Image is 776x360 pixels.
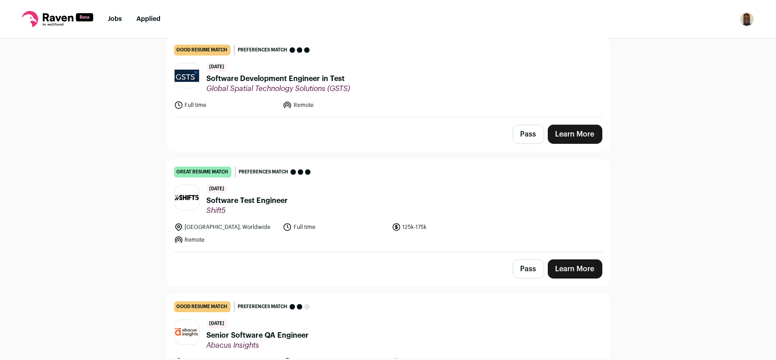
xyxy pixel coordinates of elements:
[108,16,122,22] a: Jobs
[238,302,288,311] span: Preferences match
[283,101,386,110] li: Remote
[207,185,227,193] span: [DATE]
[548,125,602,144] a: Learn More
[136,16,160,22] a: Applied
[548,259,602,279] a: Learn More
[174,45,230,56] div: good resume match
[207,73,350,84] span: Software Development Engineer in Test
[175,194,199,201] img: b902b740a09a39499172f6eef21f17ff20a3a7782374479727f39d3ed06271bc.jpg
[392,223,496,232] li: 125k-175k
[167,159,610,252] a: great resume match Preferences match [DATE] Software Test Engineer Shift5 [GEOGRAPHIC_DATA], Worl...
[740,12,754,26] img: 9085589-medium_jpg
[513,125,544,144] button: Pass
[175,326,199,339] img: 9fd29b22fc726a2de5a032bfb76255c81b22130a30912f8925b0272b0bb0cb47.jpg
[513,259,544,279] button: Pass
[207,330,309,341] span: Senior Software QA Engineer
[207,206,288,215] span: Shift5
[174,101,278,110] li: Full time
[207,319,227,328] span: [DATE]
[174,223,278,232] li: [GEOGRAPHIC_DATA], Worldwide
[238,46,288,55] span: Preferences match
[283,223,386,232] li: Full time
[175,70,199,82] img: 0a22ad062a4543bf36760c7d1827206b7cd30d39ba7cb7cbe426e0642065db3d.jpg
[740,12,754,26] button: Open dropdown
[174,167,231,177] div: great resume match
[207,84,350,93] span: Global Spatial Technology Solutions (GSTS)
[174,301,230,312] div: good resume match
[207,341,309,350] span: Abacus Insights
[174,235,278,244] li: Remote
[207,63,227,71] span: [DATE]
[207,195,288,206] span: Software Test Engineer
[167,37,610,117] a: good resume match Preferences match [DATE] Software Development Engineer in Test Global Spatial T...
[239,167,289,177] span: Preferences match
